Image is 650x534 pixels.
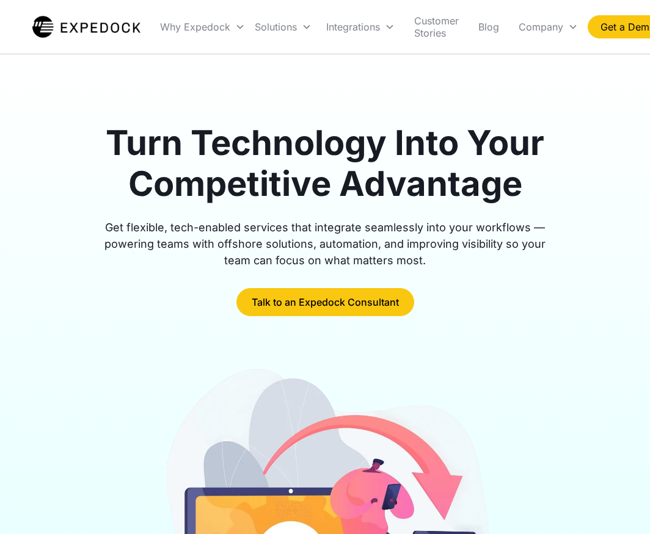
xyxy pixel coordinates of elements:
[326,21,380,33] div: Integrations
[32,15,141,39] img: Expedock Logo
[90,123,560,204] h1: Turn Technology Into Your Competitive Advantage
[255,21,297,33] div: Solutions
[160,21,230,33] div: Why Expedock
[236,288,414,316] a: Talk to an Expedock Consultant
[519,21,563,33] div: Company
[90,219,560,269] div: Get flexible, tech-enabled services that integrate seamlessly into your workflows — powering team...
